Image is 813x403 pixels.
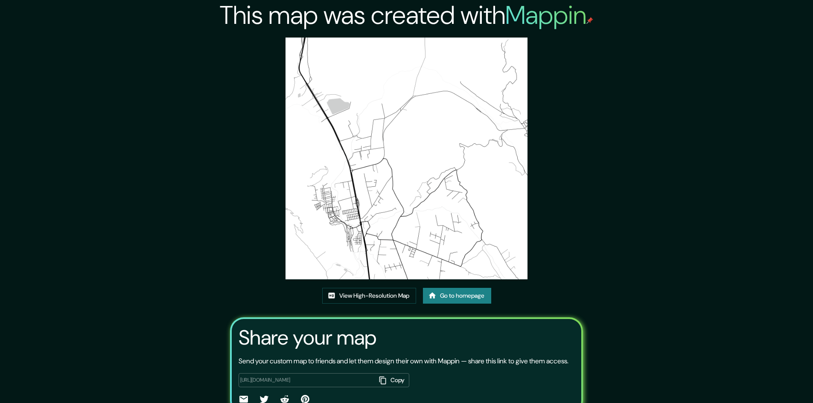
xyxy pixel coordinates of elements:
img: created-map [286,38,527,279]
p: Send your custom map to friends and let them design their own with Mappin — share this link to gi... [239,356,568,366]
a: View High-Resolution Map [322,288,416,304]
h3: Share your map [239,326,376,350]
button: Copy [376,373,409,387]
iframe: Help widget launcher [737,370,804,394]
a: Go to homepage [423,288,491,304]
img: mappin-pin [586,17,593,24]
